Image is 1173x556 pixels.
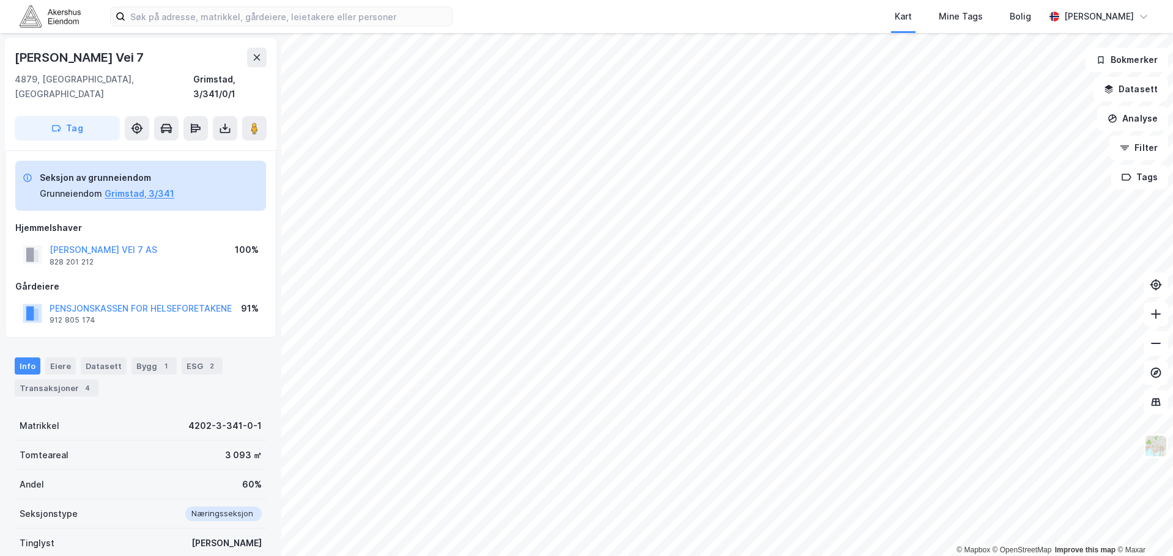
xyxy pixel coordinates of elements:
div: 100% [235,243,259,257]
img: Z [1144,434,1167,458]
div: Kontrollprogram for chat [1112,497,1173,556]
div: 4 [81,382,94,394]
a: OpenStreetMap [993,546,1052,554]
div: Grunneiendom [40,186,102,201]
button: Grimstad, 3/341 [105,186,174,201]
div: 3 093 ㎡ [225,448,262,463]
div: Seksjon av grunneiendom [40,170,174,185]
input: Søk på adresse, matrikkel, gårdeiere, leietakere eller personer [125,7,452,26]
div: Hjemmelshaver [15,221,266,235]
div: [PERSON_NAME] Vei 7 [15,48,146,67]
div: Matrikkel [20,419,59,433]
div: Andel [20,477,44,492]
div: Tinglyst [20,536,54,551]
div: Tomteareal [20,448,68,463]
div: Info [15,357,40,375]
button: Bokmerker [1086,48,1168,72]
div: 4879, [GEOGRAPHIC_DATA], [GEOGRAPHIC_DATA] [15,72,193,101]
div: Gårdeiere [15,279,266,294]
div: [PERSON_NAME] [191,536,262,551]
div: 828 201 212 [50,257,94,267]
a: Mapbox [957,546,990,554]
button: Datasett [1093,77,1168,101]
button: Analyse [1097,106,1168,131]
div: Transaksjoner [15,379,98,397]
div: Kart [895,9,912,24]
div: 91% [241,301,259,316]
div: 60% [242,477,262,492]
div: 4202-3-341-0-1 [188,419,262,433]
div: 912 805 174 [50,315,95,325]
div: Datasett [81,357,127,375]
button: Tags [1111,165,1168,189]
div: [PERSON_NAME] [1064,9,1134,24]
div: ESG [182,357,223,375]
button: Filter [1109,136,1168,160]
div: Eiere [45,357,76,375]
div: Bolig [1010,9,1031,24]
iframe: Chat Widget [1112,497,1173,556]
img: akershus-eiendom-logo.9091f326c980b4bce74ccdd9f866810c.svg [20,5,81,27]
div: Mine Tags [939,9,983,24]
div: Seksjonstype [20,507,78,521]
button: Tag [15,116,120,141]
div: Bygg [131,357,177,375]
div: 2 [205,360,218,372]
div: Grimstad, 3/341/0/1 [193,72,267,101]
a: Improve this map [1055,546,1116,554]
div: 1 [160,360,172,372]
